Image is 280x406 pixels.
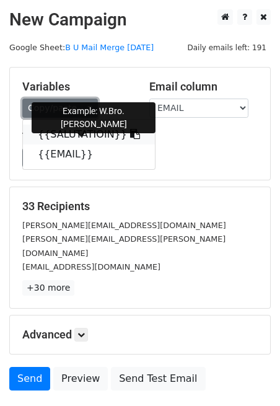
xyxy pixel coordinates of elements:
[53,367,108,391] a: Preview
[32,102,155,133] div: Example: W.Bro. [PERSON_NAME]
[23,144,155,164] a: {{EMAIL}}
[22,80,131,94] h5: Variables
[9,367,50,391] a: Send
[22,221,226,230] small: [PERSON_NAME][EMAIL_ADDRESS][DOMAIN_NAME]
[183,41,271,55] span: Daily emails left: 191
[22,262,160,271] small: [EMAIL_ADDRESS][DOMAIN_NAME]
[23,125,155,144] a: {{SALUTATIOIN}}
[22,200,258,213] h5: 33 Recipients
[111,367,205,391] a: Send Test Email
[22,280,74,296] a: +30 more
[149,80,258,94] h5: Email column
[218,346,280,406] iframe: Chat Widget
[9,43,154,52] small: Google Sheet:
[22,99,98,118] a: Copy/paste...
[183,43,271,52] a: Daily emails left: 191
[22,234,225,258] small: [PERSON_NAME][EMAIL_ADDRESS][PERSON_NAME][DOMAIN_NAME]
[22,328,258,342] h5: Advanced
[9,9,271,30] h2: New Campaign
[65,43,154,52] a: B U Mail Merge [DATE]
